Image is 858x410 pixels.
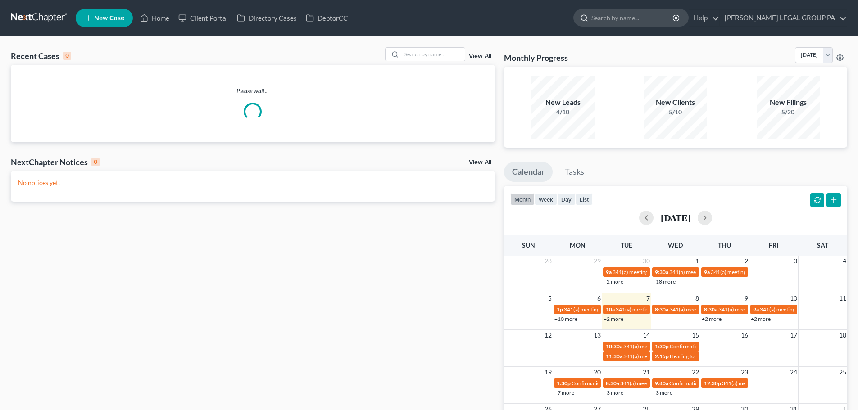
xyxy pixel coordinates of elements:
[593,256,602,266] span: 29
[593,367,602,378] span: 20
[606,353,622,360] span: 11:30a
[620,380,707,387] span: 341(a) meeting for [PERSON_NAME]
[753,306,759,313] span: 9a
[689,10,719,26] a: Help
[621,241,632,249] span: Tue
[757,108,820,117] div: 5/20
[469,159,491,166] a: View All
[554,315,577,322] a: +10 more
[596,293,602,304] span: 6
[531,108,595,117] div: 4/10
[591,9,674,26] input: Search by name...
[655,343,669,350] span: 1:30p
[535,193,557,205] button: week
[655,306,668,313] span: 8:30a
[655,269,668,275] span: 9:30a
[670,353,740,360] span: Hearing for [PERSON_NAME]
[642,256,651,266] span: 30
[704,380,721,387] span: 12:30p
[469,53,491,59] a: View All
[531,97,595,108] div: New Leads
[817,241,828,249] span: Sat
[613,269,699,275] span: 341(a) meeting for [PERSON_NAME]
[557,380,571,387] span: 1:30p
[11,50,71,61] div: Recent Cases
[769,241,778,249] span: Fri
[793,256,798,266] span: 3
[504,52,568,63] h3: Monthly Progress
[691,367,700,378] span: 22
[91,158,100,166] div: 0
[18,178,488,187] p: No notices yet!
[760,306,847,313] span: 341(a) meeting for [PERSON_NAME]
[751,315,771,322] a: +2 more
[718,306,853,313] span: 341(a) meeting for [PERSON_NAME] & [PERSON_NAME]
[740,367,749,378] span: 23
[606,343,622,350] span: 10:30a
[301,10,352,26] a: DebtorCC
[842,256,847,266] span: 4
[722,380,809,387] span: 341(a) meeting for [PERSON_NAME]
[661,213,690,222] h2: [DATE]
[838,367,847,378] span: 25
[606,269,612,275] span: 9a
[402,48,465,61] input: Search by name...
[232,10,301,26] a: Directory Cases
[653,389,672,396] a: +3 more
[704,306,717,313] span: 8:30a
[63,52,71,60] div: 0
[642,330,651,341] span: 14
[702,315,722,322] a: +2 more
[554,389,574,396] a: +7 more
[669,380,820,387] span: Confirmation Hearing for [PERSON_NAME] & [PERSON_NAME]
[522,241,535,249] span: Sun
[604,389,623,396] a: +3 more
[670,343,820,350] span: Confirmation hearing for [PERSON_NAME] & [PERSON_NAME]
[669,269,756,275] span: 341(a) meeting for [PERSON_NAME]
[557,162,592,182] a: Tasks
[655,380,668,387] span: 9:40a
[720,10,847,26] a: [PERSON_NAME] LEGAL GROUP PA
[606,380,619,387] span: 8:30a
[94,15,124,22] span: New Case
[604,278,623,285] a: +2 more
[744,256,749,266] span: 2
[572,380,674,387] span: Confirmation hearing for [PERSON_NAME]
[564,306,651,313] span: 341(a) meeting for [PERSON_NAME]
[718,241,731,249] span: Thu
[557,193,576,205] button: day
[711,269,798,275] span: 341(a) meeting for [PERSON_NAME]
[11,86,495,95] p: Please wait...
[547,293,553,304] span: 5
[653,278,676,285] a: +18 more
[669,306,756,313] span: 341(a) meeting for [PERSON_NAME]
[789,293,798,304] span: 10
[704,269,710,275] span: 9a
[544,367,553,378] span: 19
[544,256,553,266] span: 28
[623,353,758,360] span: 341(a) meeting for [PERSON_NAME] & [PERSON_NAME]
[644,108,707,117] div: 5/10
[570,241,586,249] span: Mon
[744,293,749,304] span: 9
[136,10,174,26] a: Home
[604,315,623,322] a: +2 more
[695,256,700,266] span: 1
[757,97,820,108] div: New Filings
[606,306,615,313] span: 10a
[576,193,593,205] button: list
[789,367,798,378] span: 24
[789,330,798,341] span: 17
[740,330,749,341] span: 16
[642,367,651,378] span: 21
[174,10,232,26] a: Client Portal
[544,330,553,341] span: 12
[668,241,683,249] span: Wed
[510,193,535,205] button: month
[691,330,700,341] span: 15
[645,293,651,304] span: 7
[695,293,700,304] span: 8
[838,330,847,341] span: 18
[557,306,563,313] span: 1p
[616,306,703,313] span: 341(a) meeting for [PERSON_NAME]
